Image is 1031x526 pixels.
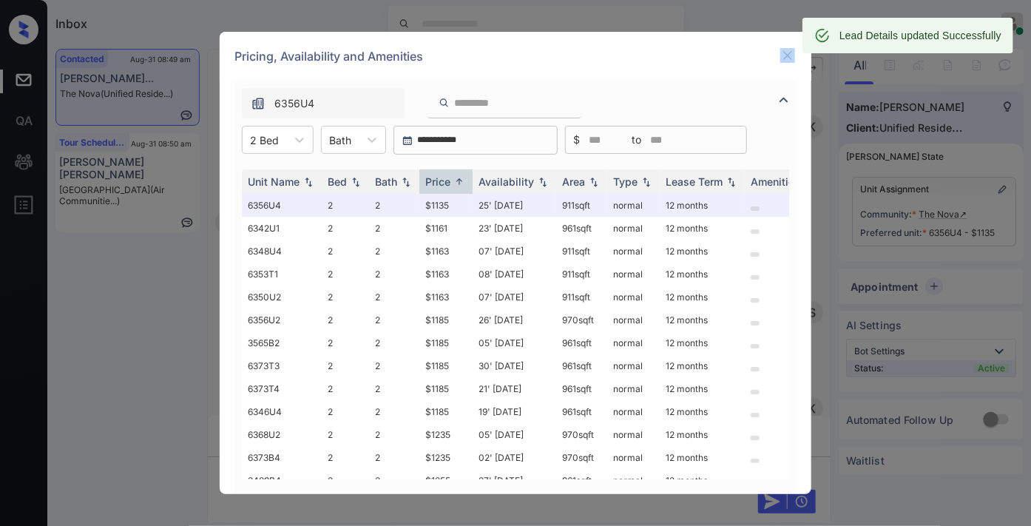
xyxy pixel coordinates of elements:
td: 30' [DATE] [473,354,556,377]
td: $1185 [419,400,473,423]
div: Area [562,175,585,188]
img: icon-zuma [775,91,793,109]
td: normal [607,217,660,240]
div: Bed [328,175,347,188]
span: $ [573,132,580,148]
td: $1135 [419,194,473,217]
td: 2 [322,240,369,263]
td: normal [607,400,660,423]
td: 2 [369,469,419,492]
td: 2 [322,469,369,492]
td: 12 months [660,308,745,331]
td: 911 sqft [556,263,607,286]
td: 2 [322,217,369,240]
td: $1163 [419,240,473,263]
img: icon-zuma [439,96,450,109]
td: 2 [322,446,369,469]
td: 911 sqft [556,194,607,217]
td: 2 [369,377,419,400]
td: $1235 [419,446,473,469]
td: 6350U2 [242,286,322,308]
td: $1185 [419,308,473,331]
td: 6353T1 [242,263,322,286]
div: Pricing, Availability and Amenities [220,32,811,81]
td: 970 sqft [556,308,607,331]
td: 6348U4 [242,240,322,263]
td: 12 months [660,263,745,286]
td: 12 months [660,377,745,400]
td: 12 months [660,194,745,217]
img: sorting [535,177,550,187]
td: 911 sqft [556,240,607,263]
td: 12 months [660,400,745,423]
td: $1255 [419,469,473,492]
td: 23' [DATE] [473,217,556,240]
td: normal [607,240,660,263]
td: 12 months [660,423,745,446]
td: 961 sqft [556,400,607,423]
td: 12 months [660,446,745,469]
td: 2 [369,194,419,217]
td: 2 [369,240,419,263]
img: sorting [639,177,654,187]
td: 3565B2 [242,331,322,354]
td: 2 [322,423,369,446]
td: 961 sqft [556,354,607,377]
td: 6342U1 [242,217,322,240]
td: 2 [369,331,419,354]
img: sorting [452,176,467,187]
td: 07' [DATE] [473,286,556,308]
td: 19' [DATE] [473,400,556,423]
div: Bath [375,175,397,188]
td: 2 [322,400,369,423]
td: 6368U2 [242,423,322,446]
td: 2 [369,308,419,331]
td: 911 sqft [556,286,607,308]
td: $1185 [419,377,473,400]
td: 2 [322,286,369,308]
td: 2 [369,263,419,286]
td: normal [607,286,660,308]
td: 970 sqft [556,446,607,469]
div: Lead Details updated Successfully [839,22,1001,49]
td: 961 sqft [556,469,607,492]
img: icon-zuma [251,96,266,111]
td: 12 months [660,240,745,263]
img: sorting [724,177,739,187]
td: 25' [DATE] [473,194,556,217]
td: $1185 [419,331,473,354]
td: normal [607,354,660,377]
td: 6356U4 [242,194,322,217]
td: 2 [369,217,419,240]
td: 6373T4 [242,377,322,400]
div: Availability [479,175,534,188]
td: normal [607,194,660,217]
td: 2 [322,331,369,354]
td: 2 [322,263,369,286]
td: 2 [369,423,419,446]
td: 6356U2 [242,308,322,331]
span: to [632,132,641,148]
div: Price [425,175,450,188]
span: 6356U4 [274,95,314,112]
div: Amenities [751,175,800,188]
td: 08' [DATE] [473,263,556,286]
td: 12 months [660,354,745,377]
td: 2 [369,446,419,469]
td: 961 sqft [556,331,607,354]
img: close [780,48,795,63]
td: 2 [369,400,419,423]
td: $1161 [419,217,473,240]
td: $1163 [419,286,473,308]
td: normal [607,263,660,286]
div: Type [613,175,638,188]
td: normal [607,423,660,446]
td: 12 months [660,331,745,354]
td: 2 [369,354,419,377]
td: 961 sqft [556,377,607,400]
td: 05' [DATE] [473,331,556,354]
td: 6373T3 [242,354,322,377]
td: 6346U4 [242,400,322,423]
td: normal [607,377,660,400]
td: $1235 [419,423,473,446]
